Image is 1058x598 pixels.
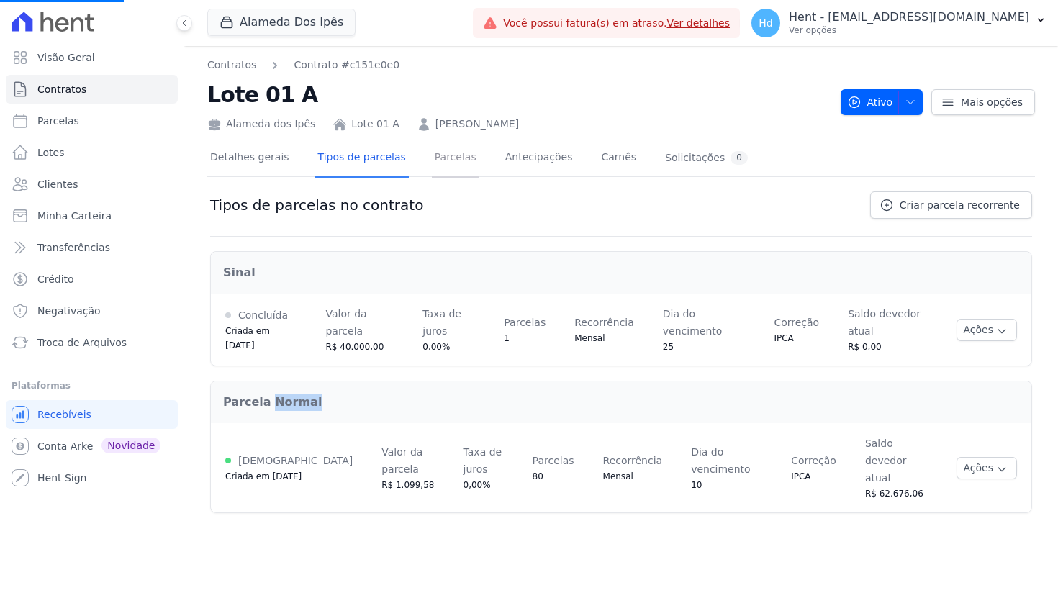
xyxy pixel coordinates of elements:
span: Correção [774,317,819,328]
span: Taxa de juros [464,446,502,475]
span: Saldo devedor atual [848,308,921,337]
a: Detalhes gerais [207,140,292,178]
span: Transferências [37,240,110,255]
nav: Breadcrumb [207,58,829,73]
a: Troca de Arquivos [6,328,178,357]
span: Troca de Arquivos [37,335,127,350]
span: 25 [663,342,674,352]
span: IPCA [774,333,793,343]
a: Ver detalhes [666,17,730,29]
a: Hent Sign [6,463,178,492]
a: Transferências [6,233,178,262]
a: Antecipações [502,140,576,178]
span: Hent Sign [37,471,87,485]
a: Carnês [598,140,639,178]
span: Criada em [DATE] [225,326,270,350]
button: Hd Hent - [EMAIL_ADDRESS][DOMAIN_NAME] Ver opções [740,3,1058,43]
a: Parcelas [6,107,178,135]
h1: Tipos de parcelas no contrato [210,196,423,214]
span: Dia do vencimento [691,446,751,475]
button: Ativo [841,89,923,115]
span: [DEMOGRAPHIC_DATA] [238,455,353,466]
a: Parcelas [432,140,479,178]
a: [PERSON_NAME] [435,117,519,132]
span: Contratos [37,82,86,96]
div: Alameda dos Ipês [207,117,315,132]
span: R$ 0,00 [848,342,882,352]
span: Taxa de juros [422,308,461,337]
span: Conta Arke [37,439,93,453]
p: Hent - [EMAIL_ADDRESS][DOMAIN_NAME] [789,10,1029,24]
a: Recebíveis [6,400,178,429]
h2: Lote 01 A [207,78,829,111]
span: Saldo devedor atual [865,438,907,484]
span: Recebíveis [37,407,91,422]
a: Mais opções [931,89,1035,115]
nav: Breadcrumb [207,58,399,73]
span: Lotes [37,145,65,160]
span: Parcelas [37,114,79,128]
span: Correção [791,455,836,466]
a: Conta Arke Novidade [6,432,178,461]
button: Ações [957,319,1017,341]
span: Novidade [101,438,160,453]
button: Ações [957,457,1017,479]
span: Mais opções [961,95,1023,109]
span: Recorrência [603,455,663,466]
span: Criada em [DATE] [225,471,302,481]
span: Ativo [847,89,893,115]
a: Lotes [6,138,178,167]
span: 0,00% [422,342,450,352]
span: 80 [533,471,543,481]
a: Contratos [6,75,178,104]
span: Valor da parcela [325,308,366,337]
div: Plataformas [12,377,172,394]
span: Visão Geral [37,50,95,65]
span: 0,00% [464,480,491,490]
span: Clientes [37,177,78,191]
span: 10 [691,480,702,490]
a: Visão Geral [6,43,178,72]
a: Lote 01 A [351,117,399,132]
span: Criar parcela recorrente [900,198,1020,212]
a: Criar parcela recorrente [870,191,1032,219]
a: Clientes [6,170,178,199]
div: Solicitações [665,151,748,165]
span: Crédito [37,272,74,286]
a: Negativação [6,296,178,325]
span: Minha Carteira [37,209,112,223]
a: Minha Carteira [6,201,178,230]
p: Ver opções [789,24,1029,36]
span: Você possui fatura(s) em atraso. [503,16,730,31]
h2: Parcela Normal [223,394,1019,411]
a: Solicitações0 [662,140,751,178]
span: Concluída [238,309,288,321]
span: 1 [504,333,510,343]
span: Parcelas [533,455,574,466]
h2: Sinal [223,264,1019,281]
span: Hd [759,18,772,28]
span: R$ 40.000,00 [325,342,384,352]
a: Tipos de parcelas [315,140,409,178]
a: Contrato #c151e0e0 [294,58,399,73]
span: Mensal [574,333,605,343]
span: Recorrência [574,317,634,328]
span: Dia do vencimento [663,308,723,337]
span: IPCA [791,471,810,481]
a: Contratos [207,58,256,73]
a: Crédito [6,265,178,294]
div: 0 [731,151,748,165]
span: R$ 1.099,58 [381,480,434,490]
span: Parcelas [504,317,546,328]
span: Valor da parcela [381,446,422,475]
span: Mensal [603,471,633,481]
span: Negativação [37,304,101,318]
button: Alameda Dos Ipês [207,9,356,36]
span: R$ 62.676,06 [865,489,923,499]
